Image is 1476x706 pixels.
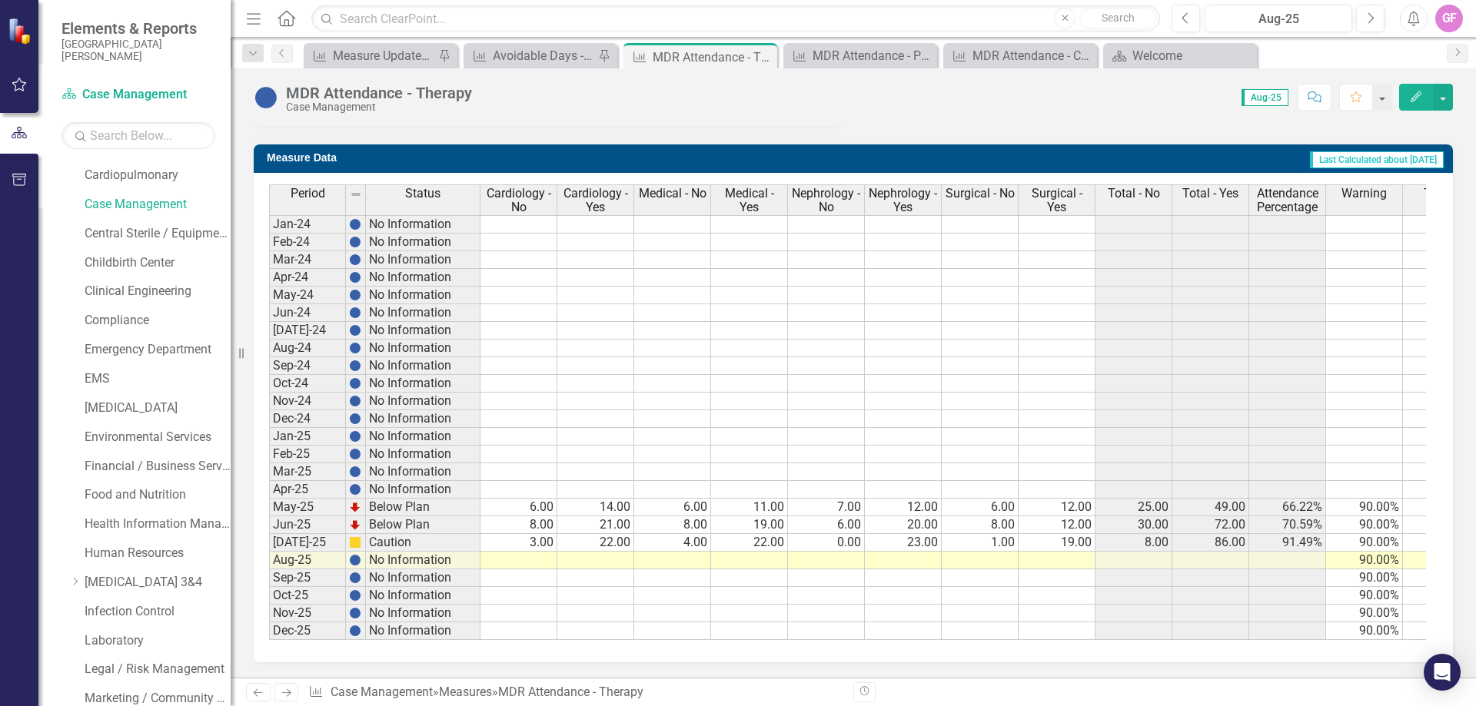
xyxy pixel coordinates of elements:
[1326,622,1403,640] td: 90.00%
[349,554,361,566] img: BgCOk07PiH71IgAAAABJRU5ErkJggg==
[560,187,630,214] span: Cardiology - Yes
[467,46,594,65] a: Avoidable Days - External
[349,589,361,602] img: BgCOk07PiH71IgAAAABJRU5ErkJggg==
[85,167,231,184] a: Cardiopulmonary
[85,312,231,330] a: Compliance
[269,269,346,287] td: Apr-24
[1249,516,1326,534] td: 70.59%
[711,516,788,534] td: 19.00
[653,48,773,67] div: MDR Attendance - Therapy
[1132,46,1253,65] div: Welcome
[1019,516,1095,534] td: 12.00
[1022,187,1092,214] span: Surgical - Yes
[1341,187,1387,201] span: Warning
[349,519,361,531] img: TnMDeAgwAPMxUmUi88jYAAAAAElFTkSuQmCC
[366,287,480,304] td: No Information
[269,251,346,269] td: Mar-24
[405,187,440,201] span: Status
[787,46,933,65] a: MDR Attendance - Pharmacy
[269,357,346,375] td: Sep-24
[634,534,711,552] td: 4.00
[269,463,346,481] td: Mar-25
[269,410,346,428] td: Dec-24
[269,393,346,410] td: Nov-24
[350,188,362,201] img: 8DAGhfEEPCf229AAAAAElFTkSuQmCC
[865,534,942,552] td: 23.00
[85,429,231,446] a: Environmental Services
[366,322,480,340] td: No Information
[349,360,361,372] img: BgCOk07PiH71IgAAAABJRU5ErkJggg==
[8,18,35,45] img: ClearPoint Strategy
[61,38,215,63] small: [GEOGRAPHIC_DATA][PERSON_NAME]
[1242,89,1288,106] span: Aug-25
[85,283,231,300] a: Clinical Engineering
[366,605,480,622] td: No Information
[331,684,433,699] a: Case Management
[286,101,472,113] div: Case Management
[333,46,434,65] div: Measure Update Report
[269,622,346,640] td: Dec-25
[1326,569,1403,587] td: 90.00%
[349,625,361,637] img: BgCOk07PiH71IgAAAABJRU5ErkJggg==
[1435,5,1463,32] button: GF
[85,545,231,562] a: Human Resources
[85,515,231,533] a: Health Information Management
[366,552,480,569] td: No Information
[1108,187,1160,201] span: Total - No
[1079,8,1156,29] button: Search
[61,122,215,149] input: Search Below...
[349,501,361,513] img: TnMDeAgwAPMxUmUi88jYAAAAAElFTkSuQmCC
[1326,605,1403,622] td: 90.00%
[791,187,861,214] span: Nephrology - No
[1095,499,1172,516] td: 25.00
[366,499,480,516] td: Below Plan
[557,516,634,534] td: 21.00
[942,534,1019,552] td: 1.00
[1326,499,1403,516] td: 90.00%
[307,46,434,65] a: Measure Update Report
[269,605,346,622] td: Nov-25
[349,536,361,549] img: cBAA0RP0Y6D5n+AAAAAElFTkSuQmCC
[349,395,361,407] img: BgCOk07PiH71IgAAAABJRU5ErkJggg==
[942,499,1019,516] td: 6.00
[942,516,1019,534] td: 8.00
[291,187,325,201] span: Period
[439,684,492,699] a: Measures
[366,410,480,428] td: No Information
[788,499,865,516] td: 7.00
[366,304,480,322] td: No Information
[311,5,1160,32] input: Search ClearPoint...
[269,287,346,304] td: May-24
[61,86,215,104] a: Case Management
[85,661,231,678] a: Legal / Risk Management
[1205,5,1352,32] button: Aug-25
[269,552,346,569] td: Aug-25
[711,499,788,516] td: 11.00
[269,534,346,552] td: [DATE]-25
[714,187,784,214] span: Medical - Yes
[1019,534,1095,552] td: 19.00
[366,446,480,463] td: No Information
[85,399,231,417] a: [MEDICAL_DATA]
[788,516,865,534] td: 6.00
[1249,534,1326,552] td: 91.49%
[1424,187,1458,201] span: Target
[366,251,480,269] td: No Information
[85,486,231,504] a: Food and Nutrition
[1107,46,1253,65] a: Welcome
[366,215,480,234] td: No Information
[480,534,557,552] td: 3.00
[366,234,480,251] td: No Information
[1326,534,1403,552] td: 90.00%
[85,196,231,214] a: Case Management
[85,341,231,359] a: Emergency Department
[557,499,634,516] td: 14.00
[85,632,231,650] a: Laboratory
[366,357,480,375] td: No Information
[349,218,361,230] img: BgCOk07PiH71IgAAAABJRU5ErkJggg==
[269,516,346,534] td: Jun-25
[269,481,346,499] td: Apr-25
[484,187,553,214] span: Cardiology - No
[85,370,231,388] a: EMS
